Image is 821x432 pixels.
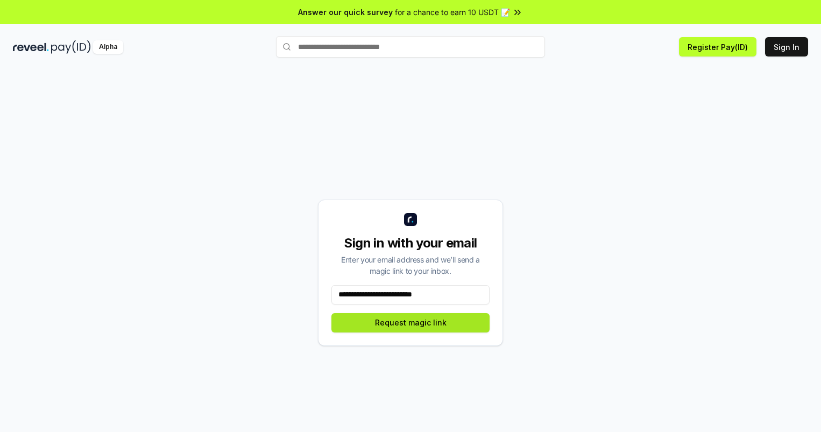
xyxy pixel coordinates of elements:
div: Enter your email address and we’ll send a magic link to your inbox. [331,254,490,277]
img: logo_small [404,213,417,226]
span: for a chance to earn 10 USDT 📝 [395,6,510,18]
span: Answer our quick survey [298,6,393,18]
button: Sign In [765,37,808,56]
div: Alpha [93,40,123,54]
button: Request magic link [331,313,490,332]
button: Register Pay(ID) [679,37,756,56]
img: reveel_dark [13,40,49,54]
img: pay_id [51,40,91,54]
div: Sign in with your email [331,235,490,252]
